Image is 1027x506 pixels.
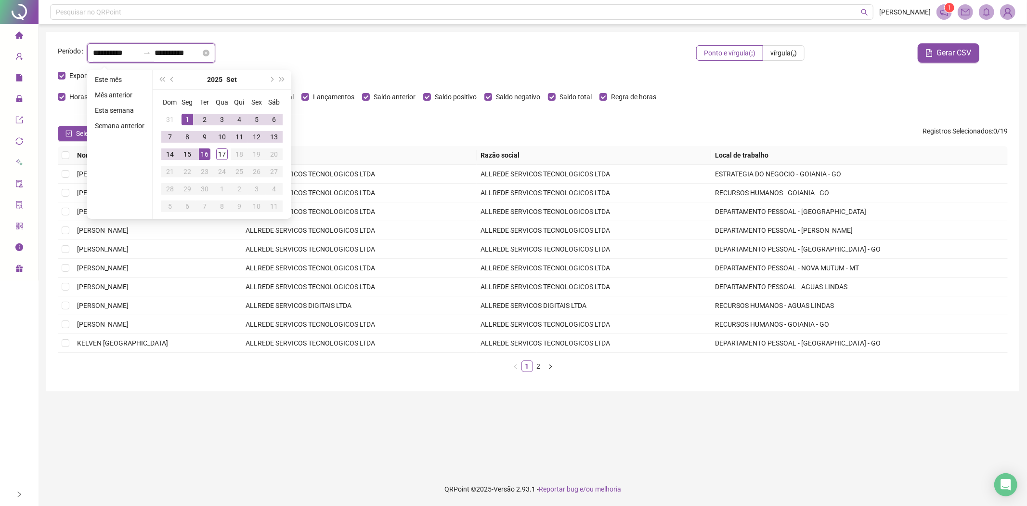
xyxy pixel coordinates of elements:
button: super-prev-year [156,70,167,89]
th: Nome do colaborador [73,146,242,165]
td: RECURSOS HUMANOS - AGUAS LINDAS [711,296,1008,315]
div: 2 [199,114,210,125]
div: 25 [234,166,245,177]
div: 12 [251,131,262,143]
td: 2025-09-08 [179,128,196,146]
td: ALLREDE SERVICOS TECNOLOGICOS LTDA [242,278,477,296]
a: 1 [522,361,533,372]
td: KELVEN [GEOGRAPHIC_DATA] [73,334,242,353]
div: 1 [182,114,193,125]
div: 18 [234,148,245,160]
td: 2025-08-31 [161,111,179,128]
li: Página anterior [510,360,521,372]
span: : 0 / 19 [923,126,1008,141]
div: 23 [199,166,210,177]
td: 2025-09-21 [161,163,179,180]
td: ALLREDE SERVICOS TECNOLOGICOS LTDA [477,315,711,334]
div: 7 [164,131,176,143]
div: 4 [268,183,280,195]
div: 29 [182,183,193,195]
td: 2025-09-13 [265,128,283,146]
td: ALLREDE SERVICOS TECNOLOGICOS LTDA [477,259,711,278]
td: 2025-09-05 [248,111,265,128]
td: 2025-09-27 [265,163,283,180]
span: vírgula ( ) [770,49,797,57]
td: [PERSON_NAME] [73,278,242,296]
td: 2025-10-08 [213,198,231,215]
span: gift [15,260,23,280]
th: Sáb [265,93,283,111]
span: home [15,27,23,46]
button: super-next-year [277,70,287,89]
td: ALLREDE SERVICOS TECNOLOGICOS LTDA [477,334,711,353]
td: 2025-10-04 [265,180,283,198]
td: 2025-09-06 [265,111,283,128]
div: 28 [164,183,176,195]
td: ALLREDE SERVICOS TECNOLOGICOS LTDA [242,315,477,334]
li: Este mês [91,74,148,85]
span: qrcode [15,218,23,237]
span: Exportar todas as colunas abaixo no arquivo CSV [65,70,221,81]
li: Mês anterior [91,89,148,101]
span: Saldo total [556,92,596,102]
td: ALLREDE SERVICOS TECNOLOGICOS LTDA [242,259,477,278]
th: Dom [161,93,179,111]
td: [PERSON_NAME] [73,296,242,315]
div: 21 [164,166,176,177]
td: 2025-10-06 [179,198,196,215]
div: 31 [164,114,176,125]
a: 2 [533,361,544,372]
td: [PERSON_NAME] [73,240,242,259]
td: RECURSOS HUMANOS - GOIANIA - GO [711,315,1008,334]
td: [PERSON_NAME] [73,202,242,221]
li: Próxima página [545,360,556,372]
li: Semana anterior [91,120,148,132]
td: 2025-09-15 [179,146,196,163]
span: Saldo positivo [431,92,481,102]
div: 14 [164,148,176,160]
button: left [510,360,521,372]
td: 2025-09-04 [231,111,248,128]
span: mail [961,8,970,16]
td: 2025-09-29 [179,180,196,198]
span: Selecionar todos [76,128,126,139]
span: Horas extras 1 [65,92,117,102]
td: 2025-10-11 [265,198,283,215]
div: 13 [268,131,280,143]
li: 1 [521,360,533,372]
td: ALLREDE SERVICOS TECNOLOGICOS LTDA [477,184,711,202]
strong: , [793,49,794,57]
span: notification [940,8,949,16]
td: [PERSON_NAME] [73,184,242,202]
td: 2025-10-10 [248,198,265,215]
td: [PERSON_NAME] [73,165,242,184]
span: 1 [948,4,951,11]
td: 2025-10-09 [231,198,248,215]
div: 5 [164,200,176,212]
th: Razão social [477,146,711,165]
td: ALLREDE SERVICOS TECNOLOGICOS LTDA [477,278,711,296]
td: 2025-09-09 [196,128,213,146]
div: 3 [216,114,228,125]
th: Ter [196,93,213,111]
td: DEPARTAMENTO PESSOAL - [PERSON_NAME] [711,221,1008,240]
span: file [15,69,23,89]
span: Versão [494,485,515,493]
td: 2025-09-03 [213,111,231,128]
div: 22 [182,166,193,177]
span: audit [15,175,23,195]
div: 27 [268,166,280,177]
span: Regra de horas [607,92,660,102]
td: 2025-09-19 [248,146,265,163]
td: ALLREDE SERVICOS TECNOLOGICOS LTDA [242,202,477,221]
button: month panel [226,70,237,89]
span: close-circle [203,50,209,56]
span: Ponto e vírgula ( ) [704,49,755,57]
div: 9 [199,131,210,143]
div: 10 [216,131,228,143]
td: ALLREDE SERVICOS DIGITAIS LTDA [477,296,711,315]
div: Open Intercom Messenger [994,473,1017,496]
td: [PERSON_NAME] [73,315,242,334]
span: export [15,112,23,131]
th: Local de trabalho [711,146,1008,165]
